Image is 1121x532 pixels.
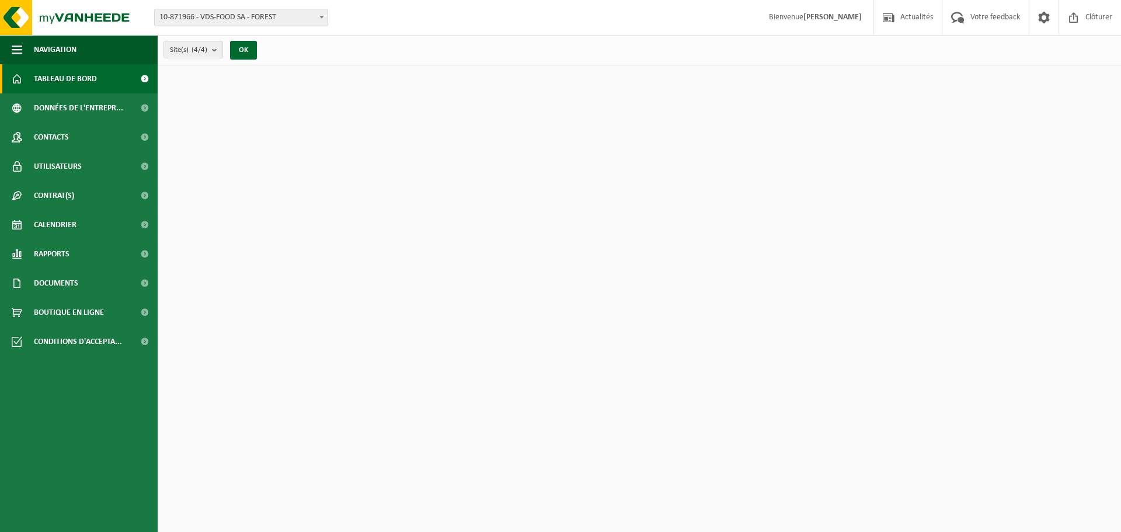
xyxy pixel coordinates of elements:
[34,239,69,269] span: Rapports
[154,9,328,26] span: 10-871966 - VDS-FOOD SA - FOREST
[34,298,104,327] span: Boutique en ligne
[34,64,97,93] span: Tableau de bord
[34,152,82,181] span: Utilisateurs
[155,9,328,26] span: 10-871966 - VDS-FOOD SA - FOREST
[170,41,207,59] span: Site(s)
[34,210,76,239] span: Calendrier
[163,41,223,58] button: Site(s)(4/4)
[34,181,74,210] span: Contrat(s)
[34,123,69,152] span: Contacts
[230,41,257,60] button: OK
[192,46,207,54] count: (4/4)
[34,327,122,356] span: Conditions d'accepta...
[34,269,78,298] span: Documents
[34,35,76,64] span: Navigation
[34,93,123,123] span: Données de l'entrepr...
[803,13,862,22] strong: [PERSON_NAME]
